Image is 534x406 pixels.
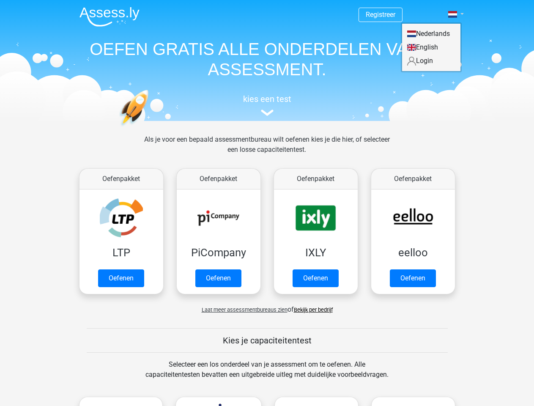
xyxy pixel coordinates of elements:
h5: Kies je capaciteitentest [87,335,448,346]
a: Registreer [366,11,395,19]
a: kies een test [73,94,462,116]
a: Oefenen [98,269,144,287]
div: Als je voor een bepaald assessmentbureau wilt oefenen kies je die hier, of selecteer een losse ca... [137,134,397,165]
a: Login [402,54,460,68]
a: Bekijk per bedrijf [294,307,333,313]
a: Nederlands [402,27,460,41]
h5: kies een test [73,94,462,104]
img: oefenen [119,90,181,166]
a: Oefenen [390,269,436,287]
h1: OEFEN GRATIS ALLE ONDERDELEN VAN JE ASSESSMENT. [73,39,462,80]
a: Oefenen [293,269,339,287]
img: Assessly [79,7,140,27]
a: Oefenen [195,269,241,287]
div: of [73,298,462,315]
div: Selecteer een los onderdeel van je assessment om te oefenen. Alle capaciteitentesten bevatten een... [137,359,397,390]
span: Laat meer assessmentbureaus zien [202,307,288,313]
a: English [402,41,460,54]
img: assessment [261,110,274,116]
